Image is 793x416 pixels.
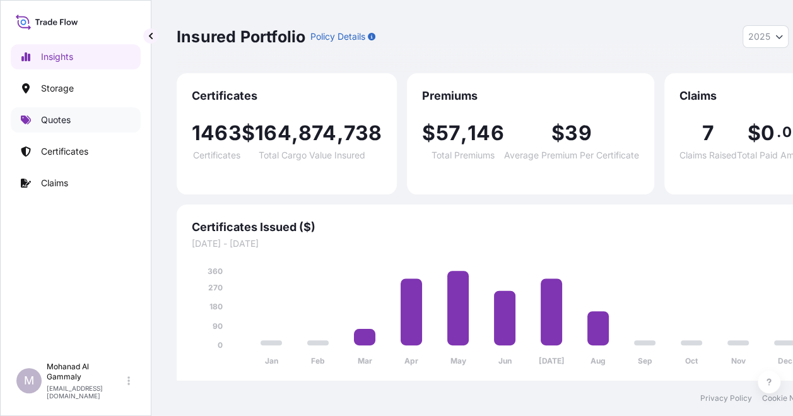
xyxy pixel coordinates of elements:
span: . [777,127,781,137]
p: Claims [41,177,68,189]
tspan: Aug [590,356,606,365]
p: Mohanad Al Gammaly [47,362,125,382]
span: 874 [298,123,337,143]
span: Premiums [422,88,638,104]
span: 1463 [192,123,242,143]
span: 164 [255,123,291,143]
span: M [24,374,34,387]
span: Total Cargo Value Insured [259,151,365,160]
span: , [291,123,298,143]
span: Claims Raised [679,151,737,160]
span: $ [422,123,435,143]
tspan: Jun [498,356,512,365]
span: Certificates [193,151,240,160]
p: Insights [41,51,73,63]
p: Certificates [41,145,88,158]
a: Insights [11,44,141,69]
span: 738 [344,123,382,143]
span: 146 [467,123,504,143]
span: Certificates [192,88,382,104]
tspan: 270 [208,283,223,292]
tspan: Dec [778,356,792,365]
tspan: 180 [209,302,223,311]
span: 0 [761,123,775,143]
span: $ [748,123,761,143]
tspan: Nov [731,356,746,365]
span: $ [551,123,565,143]
span: $ [242,123,255,143]
span: 57 [435,123,460,143]
tspan: Oct [685,356,698,365]
tspan: 90 [213,321,223,331]
span: 39 [565,123,591,143]
button: Year Selector [743,25,789,48]
a: Storage [11,76,141,101]
span: Total Premiums [432,151,495,160]
p: Insured Portfolio [177,27,305,47]
tspan: 0 [218,340,223,350]
tspan: May [450,356,467,365]
tspan: Mar [358,356,372,365]
p: Storage [41,82,74,95]
a: Privacy Policy [700,393,752,403]
p: Policy Details [310,30,365,43]
tspan: Jan [265,356,278,365]
tspan: Feb [311,356,325,365]
tspan: Sep [638,356,652,365]
a: Quotes [11,107,141,133]
tspan: [DATE] [539,356,565,365]
span: Average Premium Per Certificate [504,151,639,160]
span: , [461,123,467,143]
p: Quotes [41,114,71,126]
tspan: Apr [404,356,418,365]
a: Certificates [11,139,141,164]
tspan: 360 [208,266,223,276]
p: [EMAIL_ADDRESS][DOMAIN_NAME] [47,384,125,400]
span: , [336,123,343,143]
a: Claims [11,170,141,196]
span: 7 [702,123,714,143]
span: 2025 [748,30,770,43]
